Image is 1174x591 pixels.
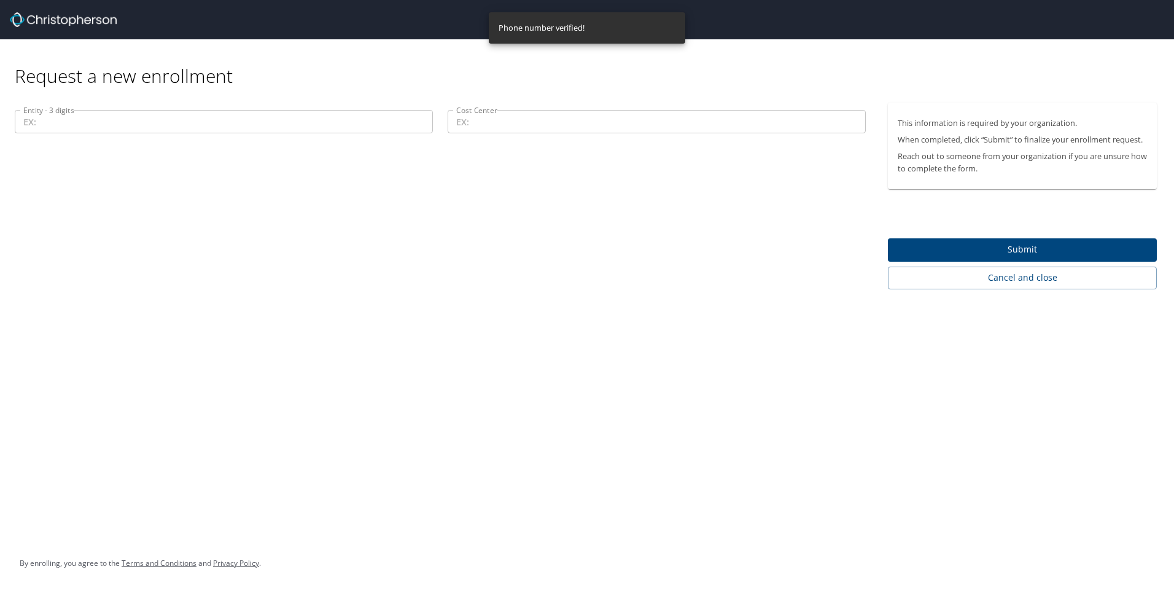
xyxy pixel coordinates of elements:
button: Cancel and close [888,267,1157,289]
p: When completed, click “Submit” to finalize your enrollment request. [898,134,1147,146]
div: Phone number verified! [499,16,585,40]
div: Request a new enrollment [15,39,1167,88]
img: cbt logo [10,12,117,27]
span: Cancel and close [898,270,1147,286]
p: Reach out to someone from your organization if you are unsure how to complete the form. [898,151,1147,174]
a: Terms and Conditions [122,558,196,568]
input: EX: [448,110,866,133]
span: Submit [898,242,1147,257]
div: By enrolling, you agree to the and . [20,548,261,579]
a: Privacy Policy [213,558,259,568]
button: Submit [888,238,1157,262]
p: This information is required by your organization. [898,117,1147,129]
input: EX: [15,110,433,133]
